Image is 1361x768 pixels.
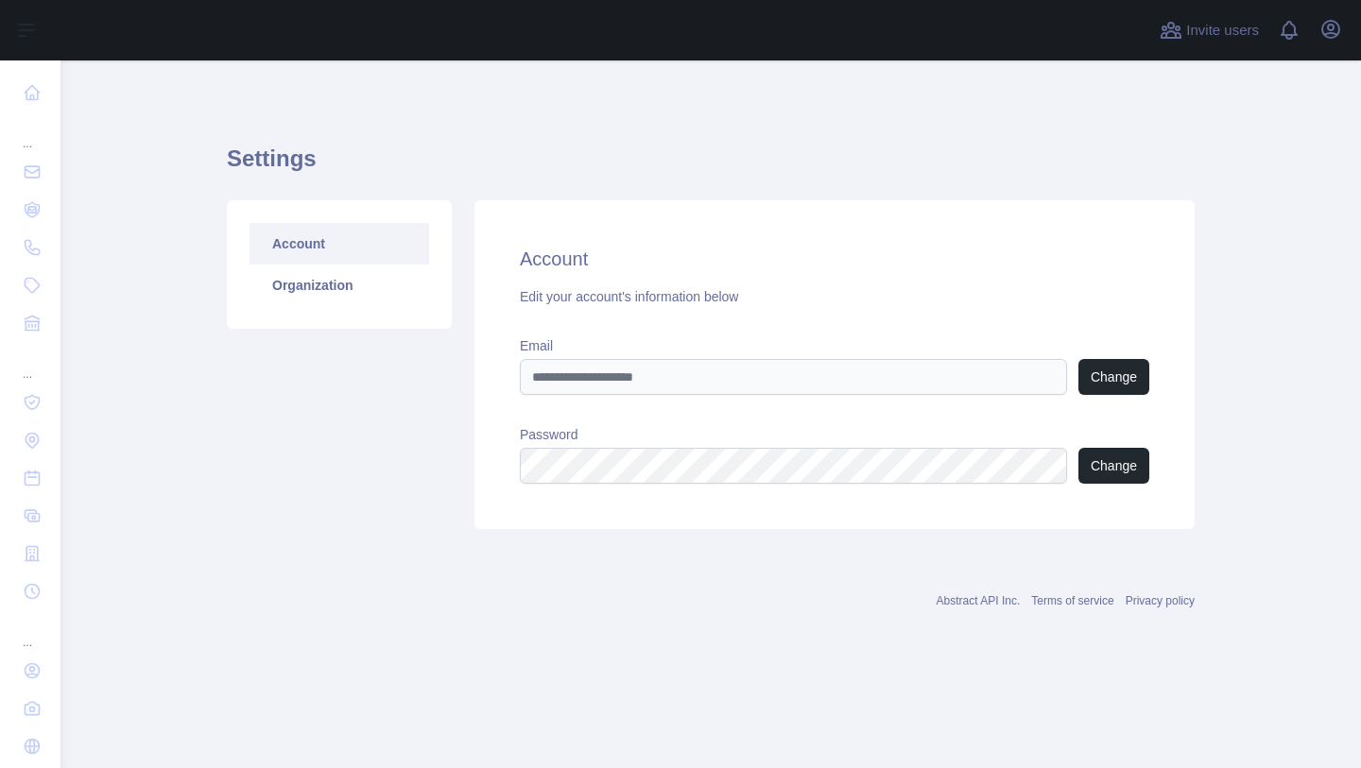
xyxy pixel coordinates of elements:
a: Organization [250,265,429,306]
div: Edit your account's information below [520,287,1149,306]
button: Change [1078,359,1149,395]
button: Change [1078,448,1149,484]
a: Terms of service [1031,594,1113,607]
div: ... [15,344,45,382]
h2: Account [520,246,1149,272]
label: Password [520,425,1149,444]
a: Privacy policy [1126,594,1195,607]
div: ... [15,113,45,151]
h1: Settings [227,144,1195,189]
a: Account [250,223,429,265]
span: Invite users [1186,20,1259,42]
label: Email [520,336,1149,355]
a: Abstract API Inc. [937,594,1021,607]
button: Invite users [1156,15,1263,45]
div: ... [15,612,45,650]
